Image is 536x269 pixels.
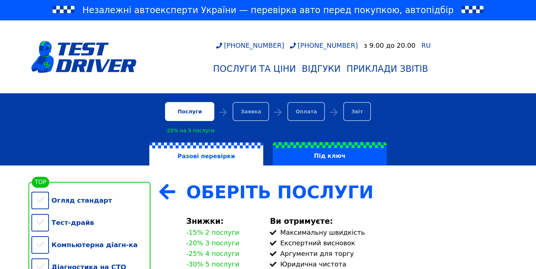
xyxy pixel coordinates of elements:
span: Незалежні автоексперти України — перевірка авто перед покупкою, автопідбір [83,4,454,16]
div: з 9.00 до 20.00 [364,42,416,49]
div: -15% 2 послуги [186,229,239,236]
div: Оберіть Послуги [186,182,505,202]
div: Максимальну швидкість [270,229,505,236]
div: Знижки: [186,217,261,226]
label: Під ключ [273,142,387,165]
div: Ви отримуєте: [270,217,505,226]
label: Разові перевірки [149,143,263,166]
div: Оплата [287,102,325,121]
a: [PHONE_NUMBER] [290,42,358,49]
a: Приклади звітів [344,61,431,77]
div: Тест-драйв [31,211,150,234]
div: Заявка [233,102,269,121]
div: Послуги та Ціни [213,64,296,74]
div: -20% 3 послуги [186,239,239,247]
div: -25% на 3 послуги [165,128,214,133]
div: Огляд стандарт [31,189,150,211]
div: Звіт [343,102,371,121]
a: Відгуки [299,61,344,77]
a: Під ключ [268,142,391,165]
div: Експертний висновок [270,239,505,247]
div: -30% 5 послуги [186,260,239,268]
div: Відгуки [302,64,341,74]
div: Аргументи для торгу [270,250,505,257]
a: Послуги та Ціни [210,61,299,77]
a: [PHONE_NUMBER] [216,42,284,49]
div: Приклади звітів [347,64,428,74]
div: Юридична чистота [270,260,505,268]
div: Послуги [165,102,214,121]
img: logotype@3x [31,41,137,73]
div: -25% 4 послуги [186,250,239,257]
a: logotype@3x [31,23,137,90]
div: Компьютерна діагн-ка [31,234,150,256]
a: RU [421,42,431,49]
